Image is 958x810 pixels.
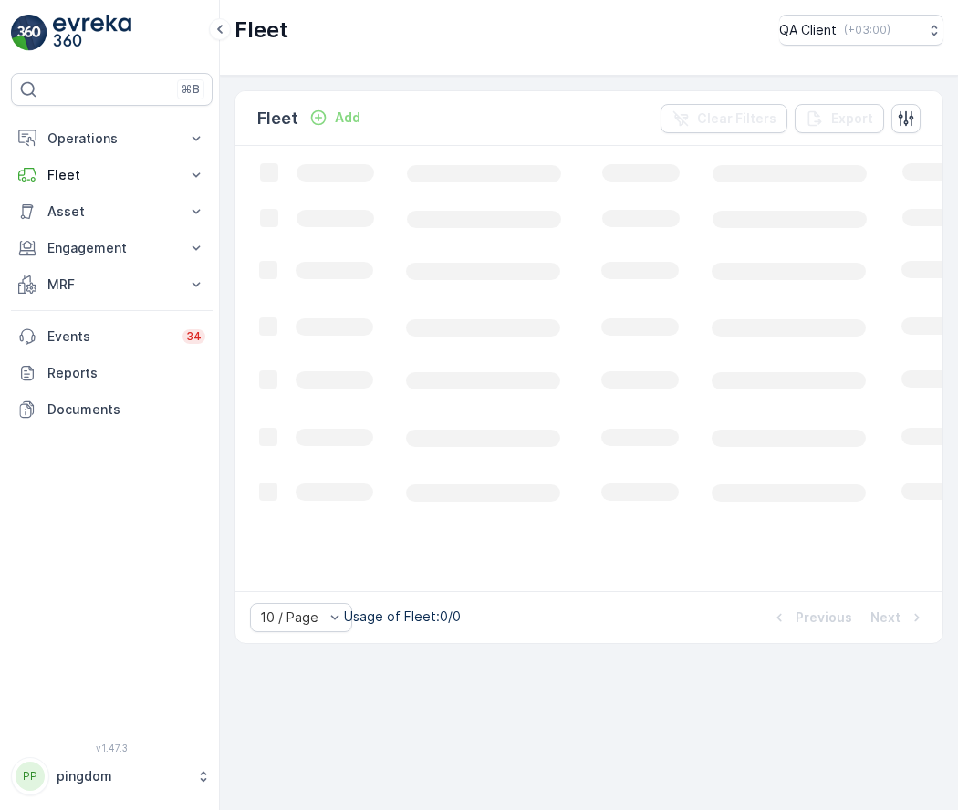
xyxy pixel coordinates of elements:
[57,767,187,785] p: pingdom
[768,607,854,628] button: Previous
[11,157,213,193] button: Fleet
[11,757,213,795] button: PPpingdom
[11,230,213,266] button: Engagement
[302,107,368,129] button: Add
[661,104,787,133] button: Clear Filters
[47,275,176,294] p: MRF
[47,166,176,184] p: Fleet
[697,109,776,128] p: Clear Filters
[11,15,47,51] img: logo
[47,400,205,419] p: Documents
[11,355,213,391] a: Reports
[11,318,213,355] a: Events34
[844,23,890,37] p: ( +03:00 )
[47,364,205,382] p: Reports
[11,391,213,428] a: Documents
[47,327,172,346] p: Events
[186,329,202,344] p: 34
[779,15,943,46] button: QA Client(+03:00)
[796,608,852,627] p: Previous
[831,109,873,128] p: Export
[47,202,176,221] p: Asset
[182,82,200,97] p: ⌘B
[11,266,213,303] button: MRF
[344,607,461,626] p: Usage of Fleet : 0/0
[779,21,837,39] p: QA Client
[47,239,176,257] p: Engagement
[234,16,288,45] p: Fleet
[16,762,45,791] div: PP
[257,106,298,131] p: Fleet
[869,607,928,628] button: Next
[11,193,213,230] button: Asset
[870,608,901,627] p: Next
[11,120,213,157] button: Operations
[795,104,884,133] button: Export
[47,130,176,148] p: Operations
[11,742,213,753] span: v 1.47.3
[53,15,131,51] img: logo_light-DOdMpM7g.png
[335,109,360,127] p: Add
